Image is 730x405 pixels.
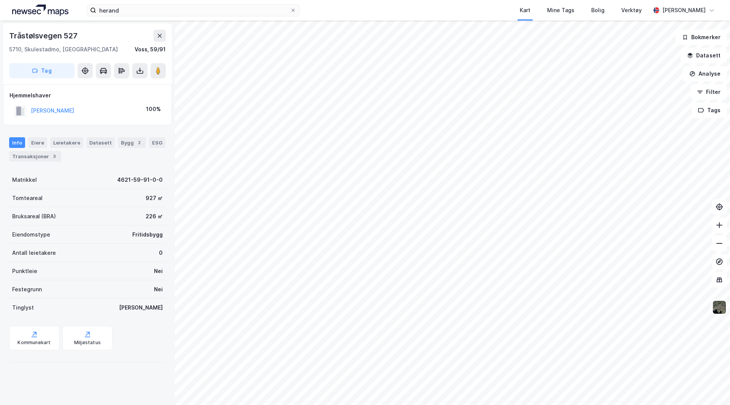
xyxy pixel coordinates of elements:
div: Leietakere [50,137,83,148]
div: [PERSON_NAME] [662,6,706,15]
div: Nei [154,285,163,294]
img: 9k= [712,300,727,314]
div: 226 ㎡ [146,212,163,221]
div: Eiendomstype [12,230,50,239]
div: ESG [149,137,165,148]
div: Verktøy [621,6,642,15]
div: Punktleie [12,267,37,276]
div: Tråstølsvegen 527 [9,30,79,42]
div: 5710, Skulestadmo, [GEOGRAPHIC_DATA] [9,45,118,54]
button: Tag [9,63,75,78]
div: Fritidsbygg [132,230,163,239]
button: Datasett [681,48,727,63]
div: 4621-59-91-0-0 [117,175,163,184]
div: Transaksjoner [9,151,61,162]
div: Voss, 59/91 [135,45,166,54]
img: logo.a4113a55bc3d86da70a041830d287a7e.svg [12,5,68,16]
div: Hjemmelshaver [10,91,165,100]
div: Antall leietakere [12,248,56,257]
div: 927 ㎡ [146,194,163,203]
button: Filter [690,84,727,100]
iframe: Chat Widget [692,368,730,405]
button: Analyse [683,66,727,81]
div: Kommunekart [17,340,51,346]
div: Festegrunn [12,285,42,294]
div: 2 [135,139,143,146]
div: Bruksareal (BRA) [12,212,56,221]
div: Tomteareal [12,194,43,203]
div: [PERSON_NAME] [119,303,163,312]
div: Nei [154,267,163,276]
button: Tags [692,103,727,118]
div: Kontrollprogram for chat [692,368,730,405]
div: 0 [159,248,163,257]
div: Matrikkel [12,175,37,184]
button: Bokmerker [676,30,727,45]
div: Datasett [86,137,115,148]
div: Eiere [28,137,47,148]
input: Søk på adresse, matrikkel, gårdeiere, leietakere eller personer [96,5,290,16]
div: 3 [51,152,58,160]
div: 100% [146,105,161,114]
div: Bygg [118,137,146,148]
div: Tinglyst [12,303,34,312]
div: Miljøstatus [74,340,101,346]
div: Info [9,137,25,148]
div: Kart [520,6,530,15]
div: Mine Tags [547,6,574,15]
div: Bolig [591,6,605,15]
